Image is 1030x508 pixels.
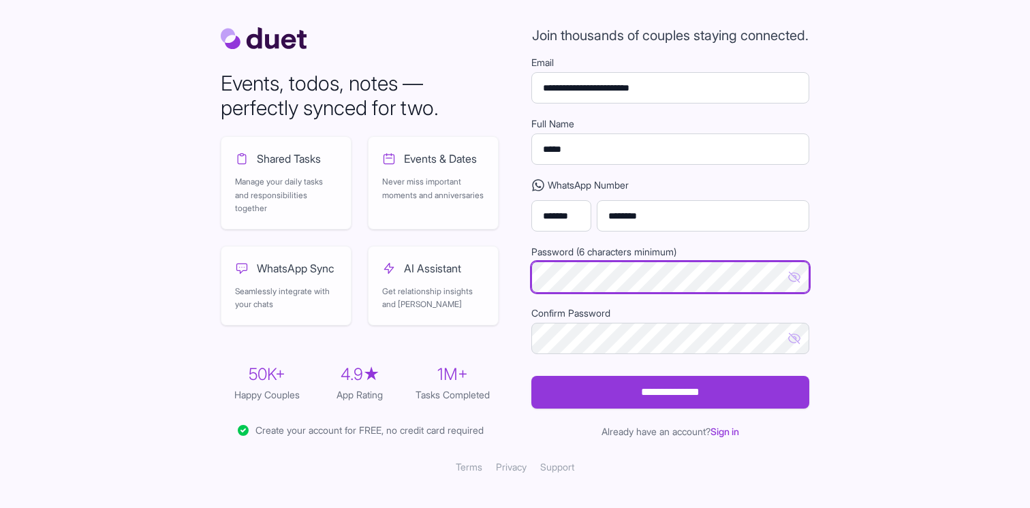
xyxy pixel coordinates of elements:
[382,285,484,311] p: Get relationship insights and [PERSON_NAME]
[235,285,337,311] p: Seamlessly integrate with your chats
[404,260,461,276] span: AI Assistant
[313,364,406,385] div: 4.9★
[456,461,482,473] a: Terms
[531,117,809,131] label: Full Name
[221,71,499,120] h1: Events, todos, notes — perfectly synced for two.
[382,175,484,202] p: Never miss important moments and anniversaries
[221,388,313,402] div: Happy Couples
[496,461,527,473] a: Privacy
[221,424,499,437] div: Create your account for FREE, no credit card required
[531,245,809,259] label: Password (6 characters minimum)
[531,26,809,45] p: Join thousands of couples staying connected.
[257,150,321,167] span: Shared Tasks
[531,425,809,439] div: Already have an account?
[406,364,499,385] div: 1M+
[221,364,313,385] div: 50K+
[531,178,809,192] label: WhatsApp Number
[406,388,499,402] div: Tasks Completed
[313,388,406,402] div: App Rating
[782,323,809,354] button: Show password
[540,461,574,473] a: Support
[711,426,739,437] a: Sign in
[257,260,334,276] span: WhatsApp Sync
[531,56,809,69] label: Email
[235,175,337,215] p: Manage your daily tasks and responsibilities together
[531,306,809,320] label: Confirm Password
[782,261,809,293] button: Show password
[404,150,477,167] span: Events & Dates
